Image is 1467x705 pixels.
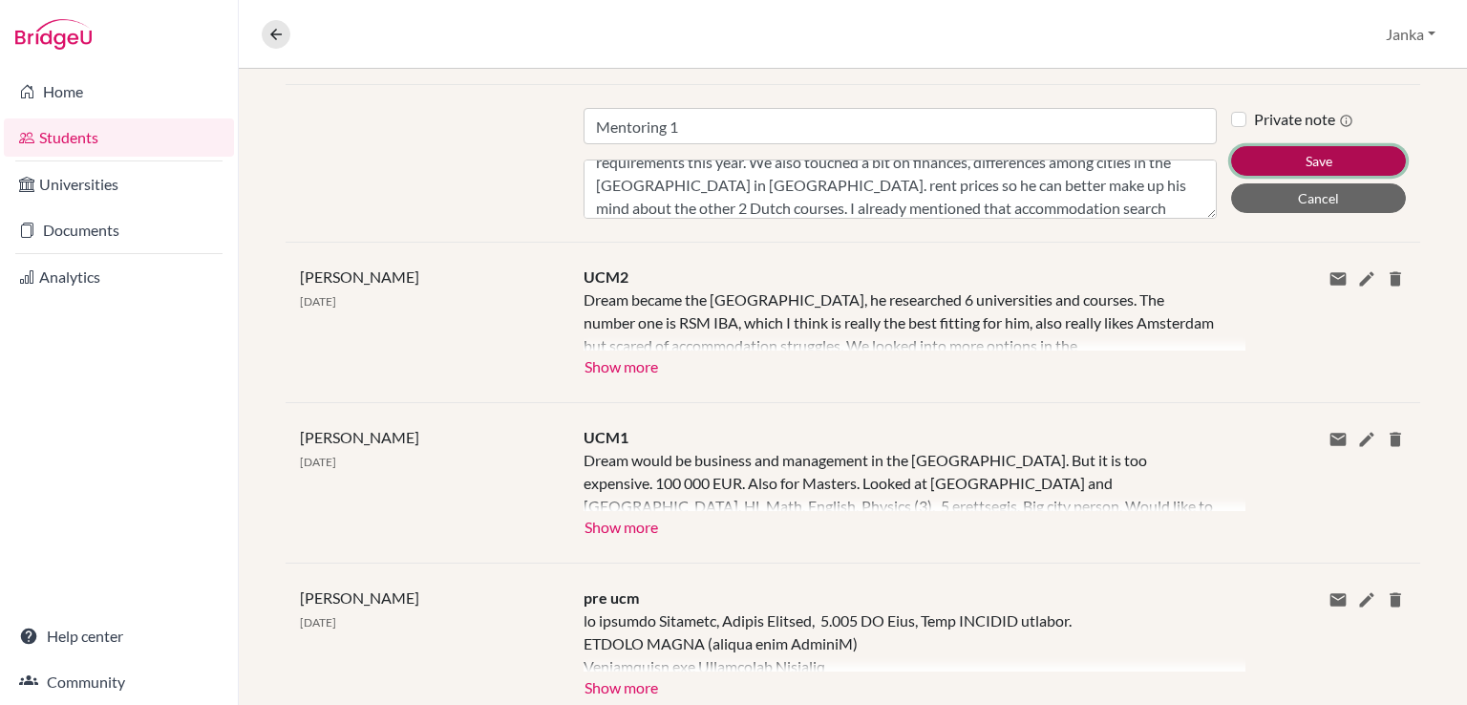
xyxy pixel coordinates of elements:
[584,351,659,379] button: Show more
[4,617,234,655] a: Help center
[584,511,659,540] button: Show more
[300,267,419,286] span: [PERSON_NAME]
[584,672,659,700] button: Show more
[584,428,628,446] span: UCM1
[300,588,419,607] span: [PERSON_NAME]
[300,455,336,469] span: [DATE]
[584,588,639,607] span: pre ucm
[1231,146,1406,176] button: Save
[584,288,1217,351] div: Dream became the [GEOGRAPHIC_DATA], he researched 6 universities and courses. The number one is R...
[4,118,234,157] a: Students
[4,258,234,296] a: Analytics
[300,428,419,446] span: [PERSON_NAME]
[584,449,1217,511] div: Dream would be business and management in the [GEOGRAPHIC_DATA]. But it is too expensive. 100 000...
[584,267,628,286] span: UCM2
[300,615,336,630] span: [DATE]
[4,73,234,111] a: Home
[584,609,1217,672] div: lo ipsumdo Sitametc, Adipis Elitsed, 5.005 DO Eius, Temp INCIDID utlabor. ETDOLO MAGNA (aliqua en...
[4,211,234,249] a: Documents
[15,19,92,50] img: Bridge-U
[1231,183,1406,213] button: Cancel
[300,294,336,309] span: [DATE]
[1254,108,1353,131] label: Private note
[1377,16,1444,53] button: Janka
[4,165,234,203] a: Universities
[4,663,234,701] a: Community
[584,108,1217,144] input: Note title (required)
